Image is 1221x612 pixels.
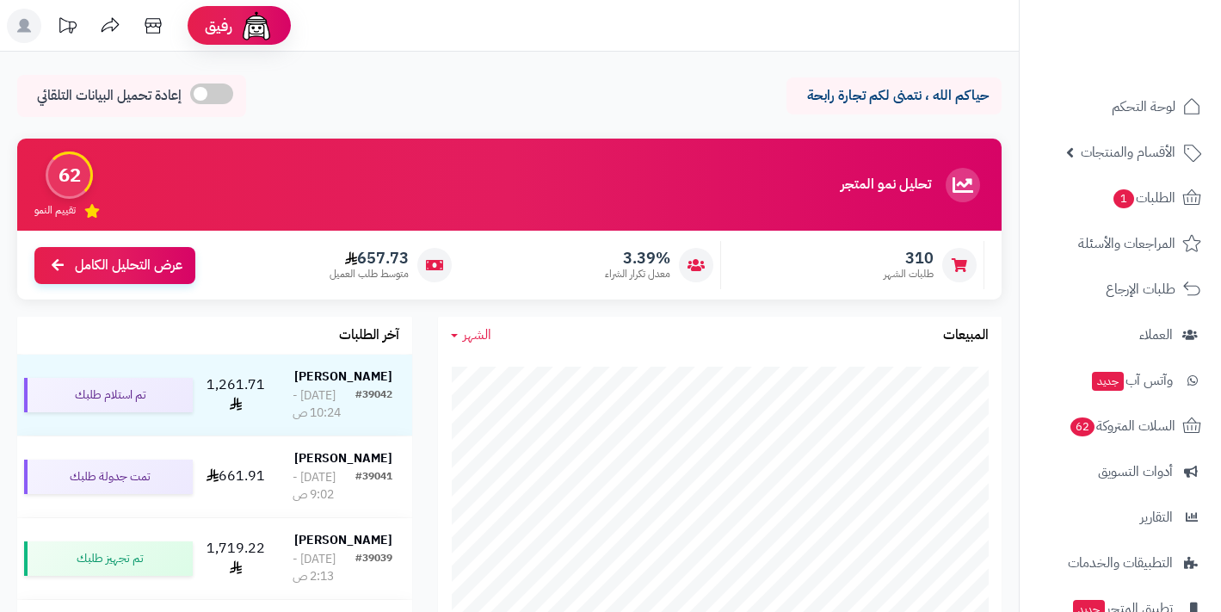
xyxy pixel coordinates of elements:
[293,551,355,585] div: [DATE] - 2:13 ص
[841,177,931,193] h3: تحليل نمو المتجر
[34,203,76,218] span: تقييم النمو
[1106,277,1175,301] span: طلبات الإرجاع
[294,531,392,549] strong: [PERSON_NAME]
[1030,314,1211,355] a: العملاء
[293,387,355,422] div: [DATE] - 10:24 ص
[200,518,273,599] td: 1,719.22
[1030,223,1211,264] a: المراجعات والأسئلة
[1030,451,1211,492] a: أدوات التسويق
[1030,269,1211,310] a: طلبات الإرجاع
[46,9,89,47] a: تحديثات المنصة
[200,355,273,436] td: 1,261.71
[294,449,392,467] strong: [PERSON_NAME]
[1030,542,1211,584] a: التطبيقات والخدمات
[1030,497,1211,538] a: التقارير
[339,328,399,343] h3: آخر الطلبات
[24,460,193,494] div: تمت جدولة طلبك
[75,256,182,275] span: عرض التحليل الكامل
[1113,189,1134,208] span: 1
[1140,505,1173,529] span: التقارير
[24,541,193,576] div: تم تجهيز طلبك
[37,86,182,106] span: إعادة تحميل البيانات التلقائي
[1069,414,1175,438] span: السلات المتروكة
[355,469,392,504] div: #39041
[355,551,392,585] div: #39039
[1068,551,1173,575] span: التطبيقات والخدمات
[355,387,392,422] div: #39042
[1090,368,1173,393] span: وآتس آب
[884,249,934,268] span: 310
[330,249,409,268] span: 657.73
[1081,140,1175,164] span: الأقسام والمنتجات
[1112,95,1175,119] span: لوحة التحكم
[1104,46,1205,83] img: logo-2.png
[1030,86,1211,127] a: لوحة التحكم
[1078,232,1175,256] span: المراجعات والأسئلة
[605,267,670,281] span: معدل تكرار الشراء
[451,325,491,345] a: الشهر
[884,267,934,281] span: طلبات الشهر
[1098,460,1173,484] span: أدوات التسويق
[1112,186,1175,210] span: الطلبات
[293,469,355,504] div: [DATE] - 9:02 ص
[294,368,392,386] strong: [PERSON_NAME]
[239,9,274,43] img: ai-face.png
[463,325,491,345] span: الشهر
[1030,405,1211,447] a: السلات المتروكة62
[1139,323,1173,347] span: العملاء
[24,378,193,412] div: تم استلام طلبك
[200,436,273,517] td: 661.91
[205,15,232,36] span: رفيق
[1070,417,1095,436] span: 62
[1092,372,1124,391] span: جديد
[943,328,989,343] h3: المبيعات
[34,247,195,284] a: عرض التحليل الكامل
[330,267,409,281] span: متوسط طلب العميل
[799,86,989,106] p: حياكم الله ، نتمنى لكم تجارة رابحة
[605,249,670,268] span: 3.39%
[1030,177,1211,219] a: الطلبات1
[1030,360,1211,401] a: وآتس آبجديد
